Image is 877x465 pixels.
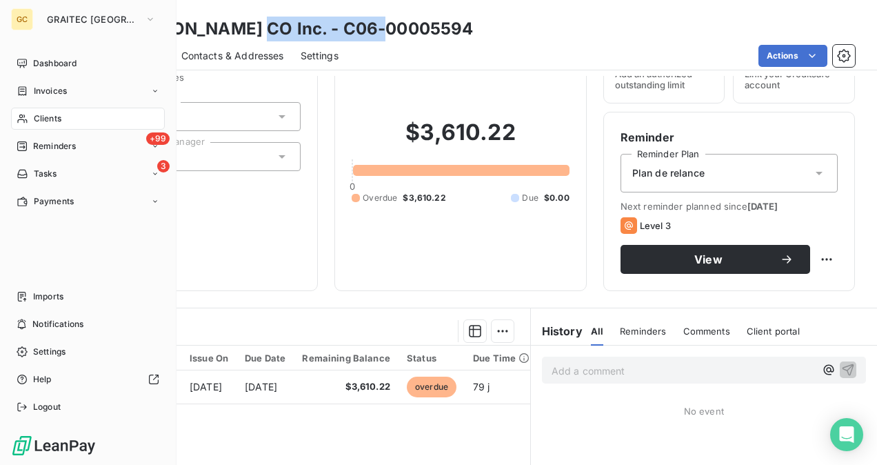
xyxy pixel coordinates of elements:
span: Settings [301,49,339,63]
span: Due [522,192,538,204]
div: Status [407,353,456,364]
span: Notifications [32,318,83,330]
span: Overdue [363,192,397,204]
h6: History [531,323,583,339]
button: View [621,245,810,274]
span: Contacts & Addresses [181,49,284,63]
span: $0.00 [544,192,569,204]
span: Link your Creditsafe account [745,68,843,90]
h6: Reminder [621,129,838,146]
span: Client portal [747,326,800,337]
h3: [PERSON_NAME] CO Inc. - C06-00005594 [121,17,473,41]
span: $3,610.22 [302,380,390,394]
span: Invoices [34,85,67,97]
span: Settings [33,346,65,358]
img: Logo LeanPay [11,435,97,457]
span: Tasks [34,168,57,180]
span: Reminders [33,140,76,152]
span: Payments [34,195,74,208]
span: 0 [350,181,355,192]
span: $3,610.22 [403,192,445,204]
h2: $3,610.22 [352,119,569,160]
span: Client Properties [111,72,301,91]
button: Actions [758,45,827,67]
span: 3 [157,160,170,172]
span: All [591,326,603,337]
div: Issue On [190,353,228,364]
span: +99 [146,132,170,145]
span: [DATE] [747,201,778,212]
div: GC [11,8,33,30]
span: [DATE] [190,381,222,393]
div: Open Intercom Messenger [830,418,863,451]
span: Next reminder planned since [621,201,838,212]
span: Logout [33,401,61,413]
span: Reminders [620,326,666,337]
span: Clients [34,112,61,125]
span: View [637,254,780,265]
span: [DATE] [245,381,277,393]
span: Dashboard [33,57,77,70]
span: overdue [407,377,456,397]
div: Remaining Balance [302,353,390,364]
span: Comments [683,326,730,337]
div: Due Date [245,353,285,364]
span: Plan de relance [632,166,705,180]
a: Help [11,368,165,390]
span: No event [684,406,724,417]
span: GRAITEC [GEOGRAPHIC_DATA] [47,14,139,25]
span: Imports [33,290,63,303]
span: Help [33,373,52,386]
span: Add an authorized outstanding limit [615,68,714,90]
div: Due Time [473,353,530,364]
span: 79 j [473,381,490,393]
span: Level 3 [640,220,671,231]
